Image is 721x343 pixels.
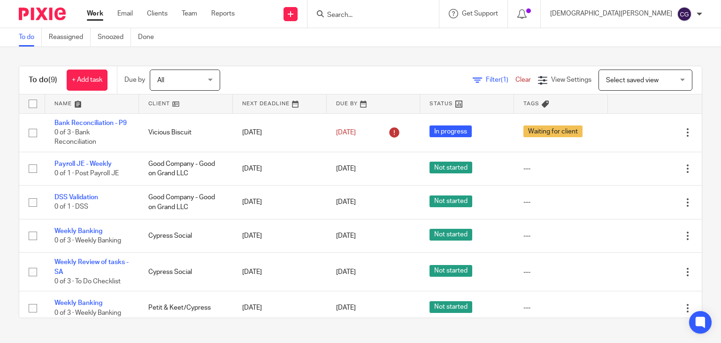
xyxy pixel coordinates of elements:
td: [DATE] [233,186,327,219]
span: View Settings [551,77,591,83]
span: [DATE] [336,199,356,206]
span: Waiting for client [523,125,583,137]
span: Select saved view [606,77,659,84]
span: 0 of 3 · Bank Reconciliation [54,129,96,146]
span: 0 of 3 · To Do Checklist [54,278,121,285]
input: Search [326,11,411,20]
span: In progress [430,125,472,137]
span: Tags [523,101,539,106]
a: + Add task [67,70,107,91]
img: svg%3E [677,7,692,22]
span: [DATE] [336,129,356,136]
p: [DEMOGRAPHIC_DATA][PERSON_NAME] [550,9,672,18]
span: [DATE] [336,269,356,275]
div: --- [523,303,598,312]
td: Petit & Keet/Cypress [139,291,233,325]
span: 0 of 1 · Post Payroll JE [54,170,119,177]
span: Filter [486,77,515,83]
span: [DATE] [336,305,356,312]
span: [DATE] [336,165,356,172]
td: Good Company - Good on Grand LLC [139,186,233,219]
div: --- [523,164,598,173]
td: [DATE] [233,219,327,252]
a: Team [182,9,197,18]
div: --- [523,267,598,277]
td: Vicious Biscuit [139,113,233,152]
a: Weekly Banking [54,300,102,306]
a: Weekly Review of tasks - SA [54,259,129,275]
span: 0 of 3 · Weekly Banking [54,310,121,316]
td: Cypress Social [139,253,233,291]
a: Reports [211,9,235,18]
td: [DATE] [233,152,327,185]
span: 0 of 1 · DSS [54,204,88,210]
span: (9) [48,76,57,84]
p: Due by [124,75,145,85]
td: [DATE] [233,291,327,325]
span: All [157,77,164,84]
span: (1) [501,77,508,83]
span: Not started [430,195,472,207]
span: Not started [430,301,472,313]
h1: To do [29,75,57,85]
a: Clients [147,9,168,18]
span: Not started [430,162,472,173]
a: Weekly Banking [54,228,102,234]
span: Not started [430,229,472,241]
a: Snoozed [98,28,131,47]
span: [DATE] [336,233,356,239]
a: DSS Validation [54,194,98,201]
td: [DATE] [233,113,327,152]
td: [DATE] [233,253,327,291]
a: Clear [515,77,531,83]
a: Done [138,28,161,47]
a: Reassigned [49,28,91,47]
img: Pixie [19,8,66,20]
td: Cypress Social [139,219,233,252]
div: --- [523,231,598,241]
span: Get Support [462,10,498,17]
td: Good Company - Good on Grand LLC [139,152,233,185]
a: Bank Reconciliation - P9 [54,120,127,126]
a: Email [117,9,133,18]
div: --- [523,197,598,207]
a: Work [87,9,103,18]
a: Payroll JE - Weekly [54,161,112,167]
span: 0 of 3 · Weekly Banking [54,237,121,244]
a: To do [19,28,42,47]
span: Not started [430,265,472,277]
